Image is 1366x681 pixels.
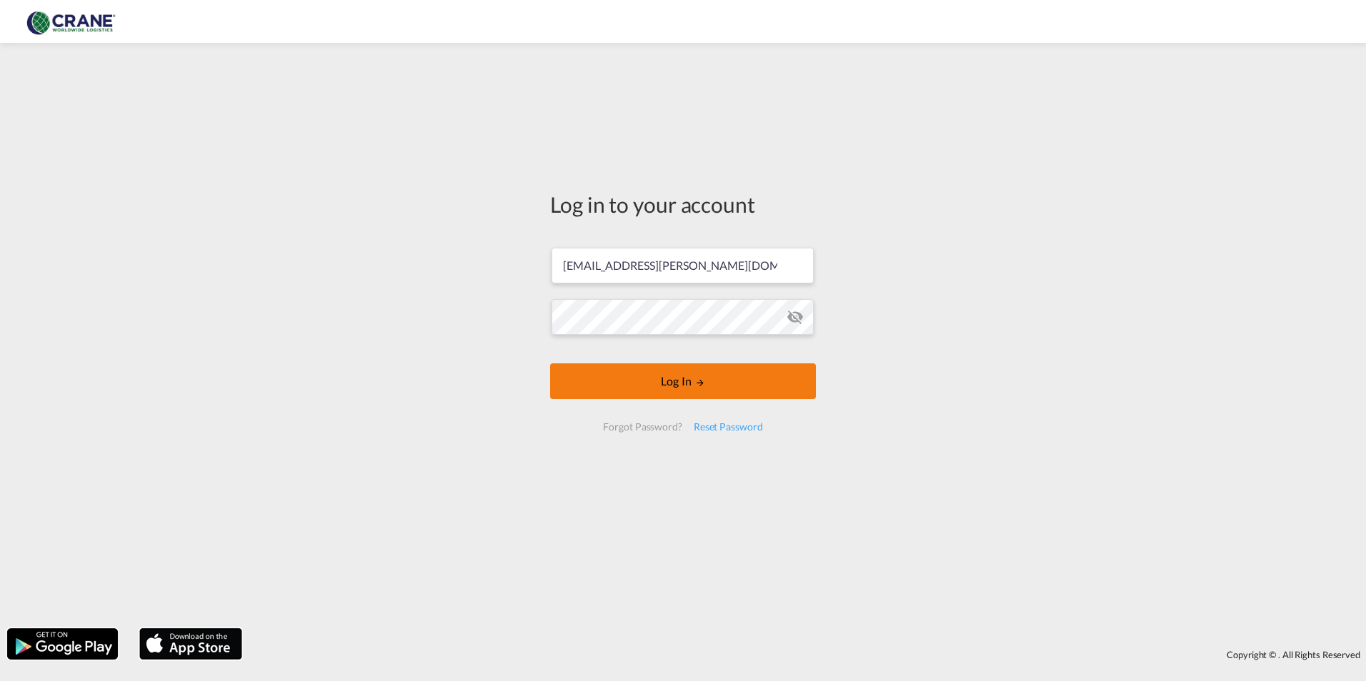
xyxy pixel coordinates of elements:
div: Reset Password [688,414,769,440]
img: 374de710c13411efa3da03fd754f1635.jpg [21,6,118,38]
button: LOGIN [550,363,816,399]
md-icon: icon-eye-off [787,308,804,326]
img: apple.png [138,627,244,661]
div: Copyright © . All Rights Reserved [249,642,1366,667]
input: Enter email/phone number [552,248,814,283]
div: Log in to your account [550,189,816,219]
div: Forgot Password? [597,414,687,440]
img: google.png [6,627,119,661]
